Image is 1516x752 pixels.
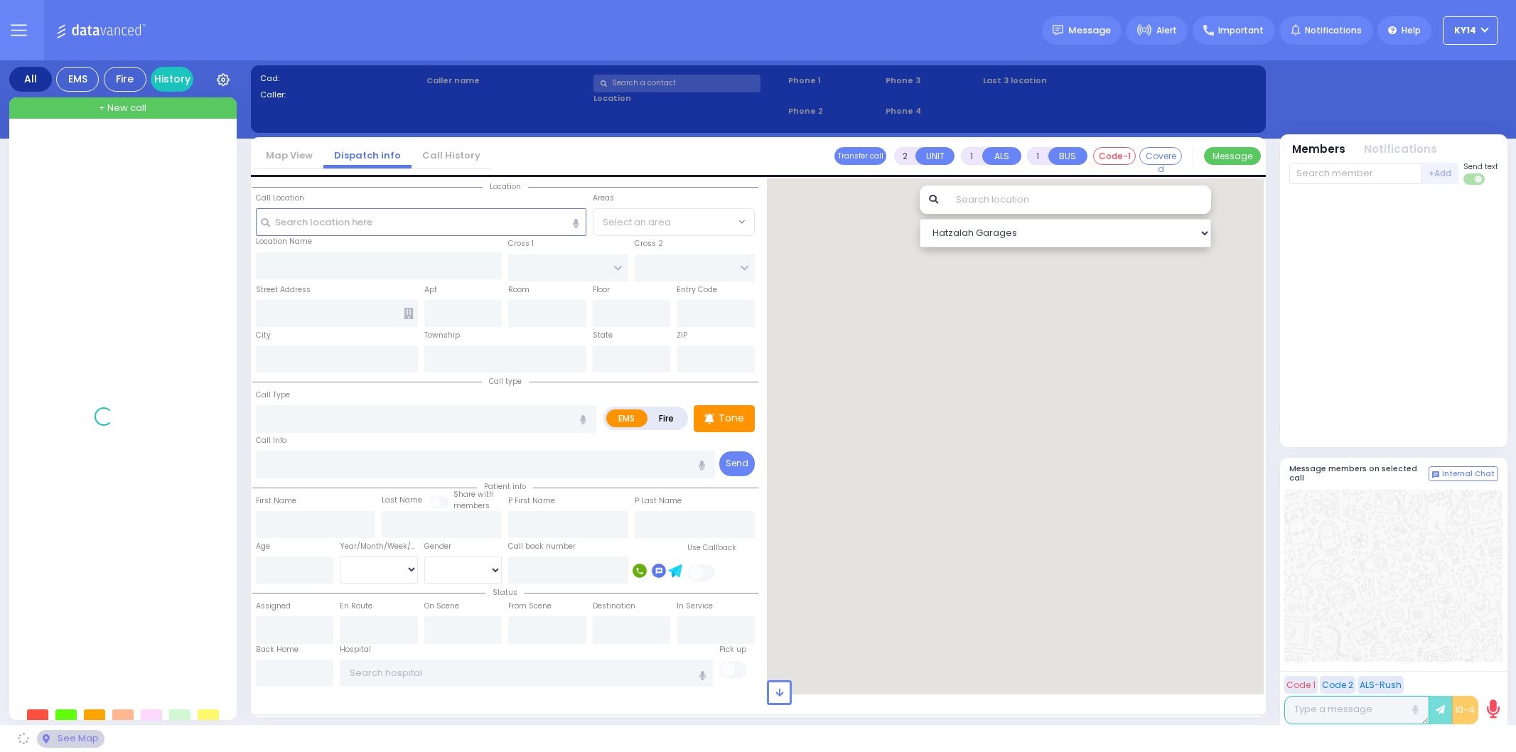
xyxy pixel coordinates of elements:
[677,284,717,296] label: Entry Code
[603,215,671,230] span: Select an area
[56,67,99,92] div: EMS
[647,409,687,427] label: Fire
[915,147,955,165] button: UNIT
[99,101,146,115] span: + New call
[1204,147,1261,165] button: Message
[1068,23,1111,38] span: Message
[719,644,746,655] label: Pick up
[593,330,613,341] label: State
[256,541,270,552] label: Age
[37,730,104,748] div: See map
[508,601,552,612] label: From Scene
[382,495,422,506] label: Last Name
[508,495,555,507] label: P First Name
[593,193,614,204] label: Areas
[1432,471,1439,478] img: comment-alt.png
[1292,141,1345,158] button: Members
[687,542,736,554] label: Use Callback
[1429,466,1498,482] button: Internal Chat
[424,541,451,552] label: Gender
[56,21,151,39] img: Logo
[1463,161,1498,172] span: Send text
[340,644,371,655] label: Hospital
[593,601,635,612] label: Destination
[477,481,533,492] span: Patient info
[1305,24,1362,37] span: Notifications
[677,601,713,612] label: In Service
[424,284,437,296] label: Apt
[982,147,1021,165] button: ALS
[482,376,529,387] span: Call type
[1053,25,1063,36] img: message.svg
[404,308,414,319] span: Other building occupants
[1289,464,1429,483] h5: Message members on selected call
[1402,24,1421,37] span: Help
[983,75,1119,87] label: Last 3 location
[453,500,490,511] span: members
[788,105,881,117] span: Phone 2
[260,72,422,85] label: Cad:
[788,75,881,87] span: Phone 1
[256,601,291,612] label: Assigned
[260,89,422,101] label: Caller:
[677,330,687,341] label: ZIP
[1139,147,1182,165] button: Covered
[593,284,610,296] label: Floor
[424,330,460,341] label: Township
[453,489,494,500] small: Share with
[1442,469,1495,479] span: Internal Chat
[947,186,1210,214] input: Search location
[593,92,783,104] label: Location
[340,601,372,612] label: En Route
[426,75,588,87] label: Caller name
[719,411,744,426] p: Tone
[1320,676,1355,694] button: Code 2
[635,495,682,507] label: P Last Name
[9,67,52,92] div: All
[255,149,323,162] a: Map View
[1358,676,1404,694] button: ALS-Rush
[1289,163,1422,184] input: Search member
[256,330,271,341] label: City
[508,238,534,249] label: Cross 1
[256,644,299,655] label: Back Home
[483,181,528,192] span: Location
[508,541,576,552] label: Call back number
[834,147,886,165] button: Transfer call
[256,435,286,446] label: Call Info
[508,284,529,296] label: Room
[1218,24,1264,37] span: Important
[1093,147,1136,165] button: Code-1
[151,67,193,92] a: History
[104,67,146,92] div: Fire
[719,451,755,476] button: Send
[256,390,290,401] label: Call Type
[1156,24,1177,37] span: Alert
[340,660,713,687] input: Search hospital
[256,495,296,507] label: First Name
[1443,16,1498,45] button: KY14
[1454,24,1476,37] span: KY14
[323,149,412,162] a: Dispatch info
[412,149,491,162] a: Call History
[886,105,978,117] span: Phone 4
[606,409,647,427] label: EMS
[1364,141,1437,158] button: Notifications
[256,284,311,296] label: Street Address
[256,236,312,247] label: Location Name
[1284,676,1318,694] button: Code 1
[256,208,586,235] input: Search location here
[635,238,663,249] label: Cross 2
[256,193,304,204] label: Call Location
[485,587,525,598] span: Status
[340,541,418,552] div: Year/Month/Week/Day
[593,75,760,92] input: Search a contact
[1048,147,1087,165] button: BUS
[1463,172,1486,186] label: Turn off text
[424,601,459,612] label: On Scene
[886,75,978,87] span: Phone 3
